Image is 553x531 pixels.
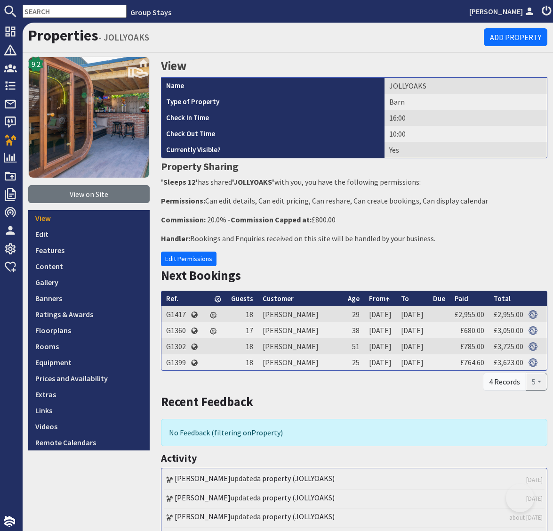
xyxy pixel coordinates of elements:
[529,358,537,367] img: Referer: Group Stays
[161,196,205,205] strong: Permissions:
[28,274,150,290] a: Gallery
[385,110,547,126] td: 16:00
[526,373,547,391] button: 5
[161,234,190,243] strong: Handler:
[526,475,543,484] a: [DATE]
[364,306,396,322] td: [DATE]
[161,394,253,409] a: Recent Feedback
[161,419,547,446] div: No Feedback (filtering on )
[28,210,150,226] a: View
[161,306,191,322] td: G1417
[28,434,150,450] a: Remote Calendars
[28,57,150,178] img: JOLLYOAKS's icon
[385,142,547,158] td: Yes
[28,418,150,434] a: Videos
[161,142,385,158] th: Currently Visible?
[28,370,150,386] a: Prices and Availability
[164,490,545,509] li: updated
[161,126,385,142] th: Check Out Time
[251,428,281,437] span: translation missing: en.filters.property
[164,509,545,528] li: updated
[161,233,547,244] p: Bookings and Enquiries received on this site will be handled by your business.
[364,322,396,338] td: [DATE]
[257,474,335,483] a: a property (JOLLYOAKS)
[343,306,364,322] td: 29
[28,185,150,203] a: View on Site
[161,338,191,354] td: G1302
[364,338,396,354] td: [DATE]
[246,358,253,367] span: 18
[28,322,150,338] a: Floorplans
[258,322,343,338] td: [PERSON_NAME]
[4,516,15,527] img: staytech_i_w-64f4e8e9ee0a9c174fd5317b4b171b261742d2d393467e5bdba4413f4f884c10.svg
[343,322,364,338] td: 38
[232,177,274,187] strong: 'JOLLYOAKS'
[28,306,150,322] a: Ratings & Awards
[175,512,231,521] a: [PERSON_NAME]
[257,493,335,502] a: a property (JOLLYOAKS)
[401,294,409,303] a: To
[396,354,428,370] td: [DATE]
[506,484,534,512] iframe: Toggle Customer Support
[161,177,198,187] strong: 'Sleeps 12'
[428,291,450,307] th: Due
[28,258,150,274] a: Content
[455,294,468,303] a: Paid
[460,342,484,351] a: £785.00
[385,78,547,94] td: JOLLYOAKS
[348,294,360,303] a: Age
[28,290,150,306] a: Banners
[164,471,545,490] li: updated
[455,310,484,319] a: £2,955.00
[28,338,150,354] a: Rooms
[246,310,253,319] span: 18
[396,306,428,322] td: [DATE]
[161,158,547,174] h3: Property Sharing
[494,358,523,367] a: £3,623.00
[28,386,150,402] a: Extras
[483,373,526,391] div: 4 Records
[28,242,150,258] a: Features
[23,5,127,18] input: SEARCH
[494,326,523,335] a: £3,050.00
[529,310,537,319] img: Referer: Group Stays
[207,215,226,224] span: 20.0%
[246,326,253,335] span: 17
[175,493,231,502] a: [PERSON_NAME]
[246,342,253,351] span: 18
[385,94,547,110] td: Barn
[343,338,364,354] td: 51
[460,358,484,367] a: £764.60
[175,474,231,483] a: [PERSON_NAME]
[28,354,150,370] a: Equipment
[231,294,253,303] a: Guests
[161,451,197,465] a: Activity
[161,78,385,94] th: Name
[161,94,385,110] th: Type of Property
[494,342,523,351] a: £3,725.00
[28,402,150,418] a: Links
[28,57,150,185] a: 9.2
[161,252,216,266] a: Edit Permissions
[263,294,294,303] a: Customer
[231,215,312,224] strong: Commission Capped at:
[258,354,343,370] td: [PERSON_NAME]
[161,322,191,338] td: G1360
[161,195,547,206] p: Can edit details, Can edit pricing, Can reshare, Can create bookings, Can display calendar
[28,226,150,242] a: Edit
[364,354,396,370] td: [DATE]
[385,126,547,142] td: 10:00
[258,338,343,354] td: [PERSON_NAME]
[166,294,178,303] a: Ref.
[469,6,536,17] a: [PERSON_NAME]
[343,354,364,370] td: 25
[98,32,149,43] small: - JOLLYOAKS
[28,26,98,45] a: Properties
[494,310,523,319] a: £2,955.00
[369,294,390,303] a: From
[529,342,537,351] img: Referer: Group Stays
[396,338,428,354] td: [DATE]
[484,28,547,46] a: Add Property
[161,110,385,126] th: Check In Time
[161,215,206,224] strong: Commission:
